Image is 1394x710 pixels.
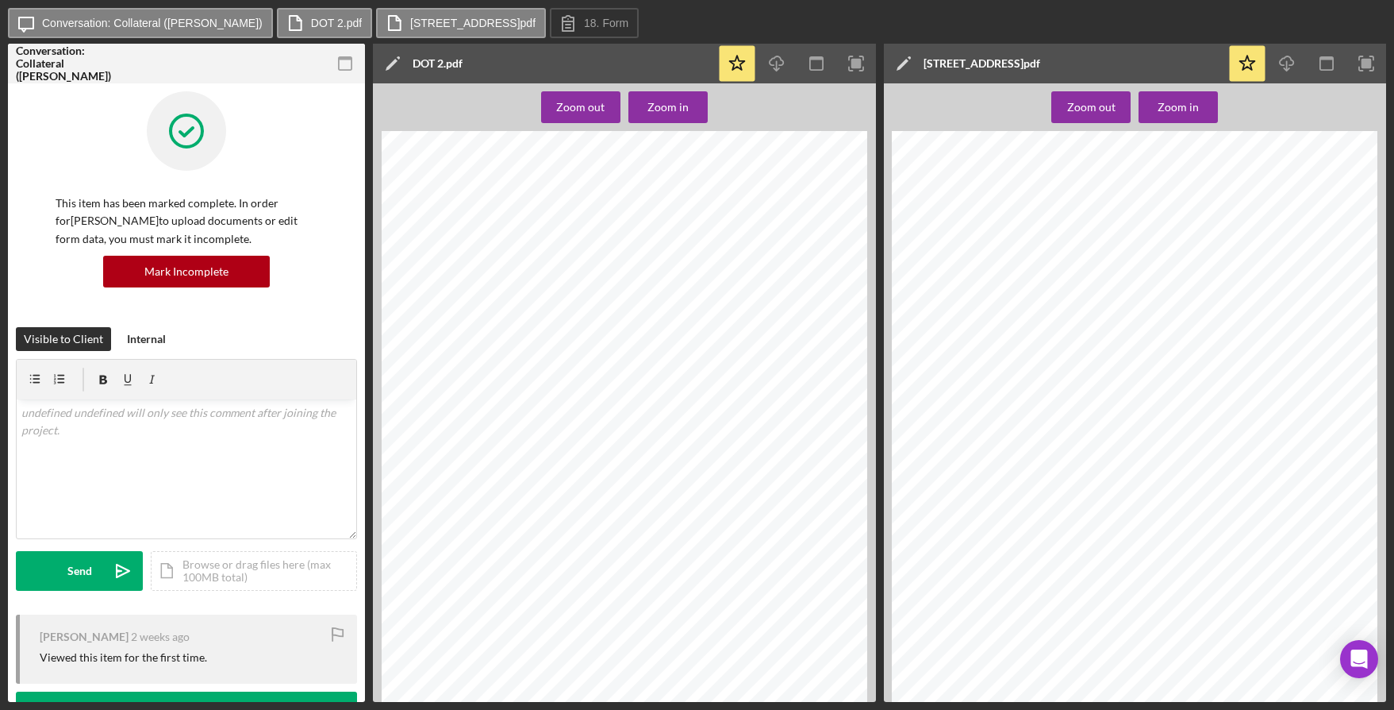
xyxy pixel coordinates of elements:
div: Zoom in [1158,91,1199,123]
span: List price, and sale price of sold listings, with the number of days each property has been liste... [933,618,1347,627]
span: [DATE] [1305,578,1327,585]
span: 200K [1270,638,1286,644]
button: Mark Incomplete [103,256,270,287]
time: 2025-09-02 18:36 [131,631,190,643]
button: Zoom out [1051,91,1131,123]
span: 7171 Page [1040,363,1077,371]
span: Subject Property: [STREET_ADDRESS] [944,579,1075,586]
span: This represents an estimated sale price for this property. It is not the same as the opinion of v... [1096,475,1323,480]
span: [STREET_ADDRESS] [1013,160,1088,168]
span: [PERSON_NAME] [946,480,1000,487]
span: 80 [1224,423,1233,431]
span: 20 [1114,423,1123,431]
button: Zoom in [1139,91,1218,123]
div: Send [67,551,92,591]
div: Mark Incomplete [144,256,228,287]
span: 182,500 [1260,681,1285,689]
div: Zoom in [647,91,689,123]
button: Internal [119,327,174,351]
span: [STREET_ADDRESS] [999,681,1063,688]
span: 60 [1188,423,1196,431]
span: Great Rivers Real Estate [937,488,1008,494]
p: This item has been marked complete. In order for [PERSON_NAME] to upload documents or edit form d... [56,195,317,248]
span: 0 [1074,261,1079,269]
span: 160K [1225,638,1241,644]
div: Open Intercom Messenger [1340,640,1378,678]
button: Zoom in [628,91,708,123]
div: Zoom out [1067,91,1116,123]
span: 120K [1179,638,1195,644]
div: Internal [127,327,166,351]
span: 120 [1296,423,1309,431]
span: by [937,480,944,486]
span: appraisal developed by a licensed appraiser under the Uniform Standards of Professional Appraisal... [1096,482,1336,487]
div: Visible to Client [24,327,103,351]
button: Send [16,551,143,591]
span: 140 [1333,423,1346,431]
button: 18. Form [550,8,639,38]
span: [STREET_ADDRESS][PERSON_NAME] [979,261,1119,269]
span: 103 [1254,160,1268,168]
button: Zoom out [541,91,620,123]
div: [PERSON_NAME] [40,631,129,643]
div: Zoom out [556,91,605,123]
div: [STREET_ADDRESS]pdf [924,57,1040,70]
span: List Price, Sale Price, and Days on Market [933,601,1186,614]
button: DOT 2.pdf [277,8,372,38]
span: 129 [1301,363,1315,371]
span: 0K [1045,638,1053,644]
button: Visible to Client [16,327,111,351]
span: 40K [1089,638,1100,644]
label: DOT 2.pdf [311,17,362,29]
span: 40 [1150,423,1159,431]
label: Conversation: Collateral ([PERSON_NAME]) [42,17,263,29]
div: DOT 2.pdf [413,57,463,70]
span: 0 [1080,423,1084,431]
span: 80K [1135,638,1146,644]
span: 100 [1259,423,1272,431]
button: Conversation: Collateral ([PERSON_NAME]) [8,8,273,38]
span: 185,000 [1263,657,1288,664]
div: Viewed this item for the first time. [40,651,207,664]
button: [STREET_ADDRESS]pdf [376,8,546,38]
label: [STREET_ADDRESS]pdf [410,17,536,29]
label: 18. Form [584,17,628,29]
span: Researched and prepared [937,471,1012,477]
div: Conversation: Collateral ([PERSON_NAME]) [16,44,127,83]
